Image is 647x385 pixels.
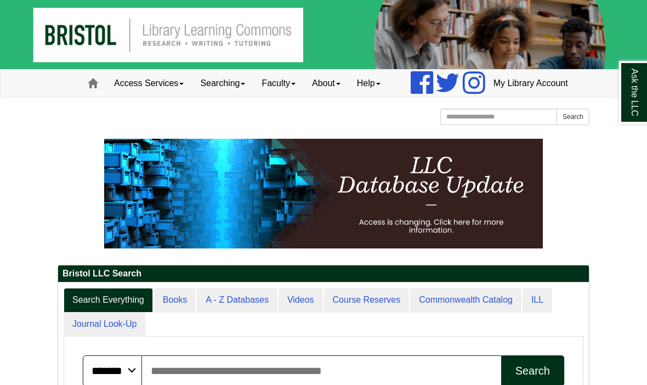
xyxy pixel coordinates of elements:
[64,312,145,337] a: Journal Look-Up
[515,365,550,377] div: Search
[104,139,543,248] img: HTML tutorial
[557,109,589,125] button: Search
[253,70,304,97] a: Faculty
[523,288,552,313] a: ILL
[410,288,521,313] a: Commonwealth Catalog
[58,265,589,282] h2: Bristol LLC Search
[349,70,389,97] a: Help
[106,70,192,97] a: Access Services
[64,288,153,313] a: Search Everything
[279,288,323,313] a: Videos
[304,70,349,97] a: About
[192,70,253,97] a: Searching
[197,288,277,313] a: A - Z Databases
[324,288,410,313] a: Course Reserves
[154,288,196,313] a: Books
[485,70,576,97] a: My Library Account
